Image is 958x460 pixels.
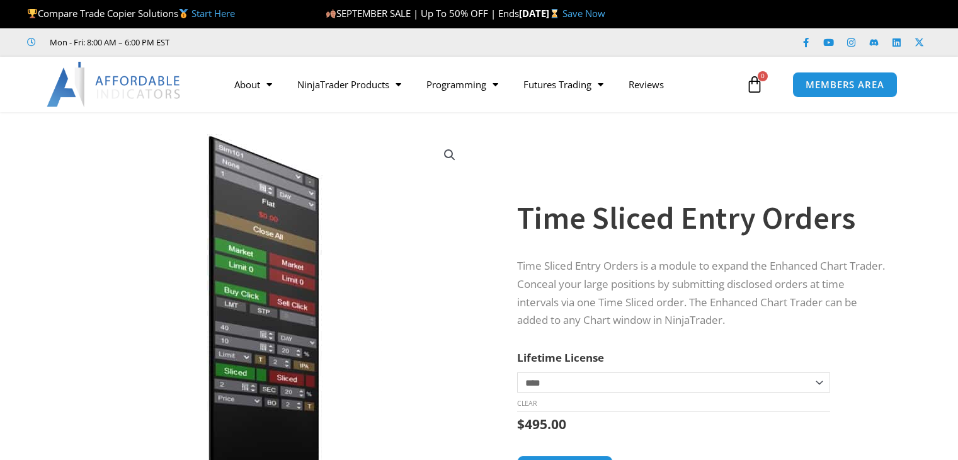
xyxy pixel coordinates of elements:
[285,70,414,99] a: NinjaTrader Products
[511,70,616,99] a: Futures Trading
[727,66,782,103] a: 0
[517,350,604,365] label: Lifetime License
[326,7,519,20] span: SEPTEMBER SALE | Up To 50% OFF | Ends
[326,9,336,18] img: 🍂
[517,257,885,330] p: Time Sliced Entry Orders is a module to expand the Enhanced Chart Trader. Conceal your large posi...
[616,70,676,99] a: Reviews
[624,454,737,455] iframe: Secure payment input frame
[517,399,537,408] a: Clear options
[191,7,235,20] a: Start Here
[550,9,559,18] img: ⌛
[187,36,376,49] iframe: Customer reviews powered by Trustpilot
[27,7,235,20] span: Compare Trade Copier Solutions
[519,7,562,20] strong: [DATE]
[222,70,285,99] a: About
[414,70,511,99] a: Programming
[517,415,566,433] bdi: 495.00
[222,70,743,99] nav: Menu
[438,144,461,166] a: View full-screen image gallery
[47,62,182,107] img: LogoAI | Affordable Indicators – NinjaTrader
[179,9,188,18] img: 🥇
[47,35,169,50] span: Mon - Fri: 8:00 AM – 6:00 PM EST
[517,415,525,433] span: $
[806,80,884,89] span: MEMBERS AREA
[758,71,768,81] span: 0
[562,7,605,20] a: Save Now
[517,196,885,240] h1: Time Sliced Entry Orders
[28,9,37,18] img: 🏆
[792,72,898,98] a: MEMBERS AREA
